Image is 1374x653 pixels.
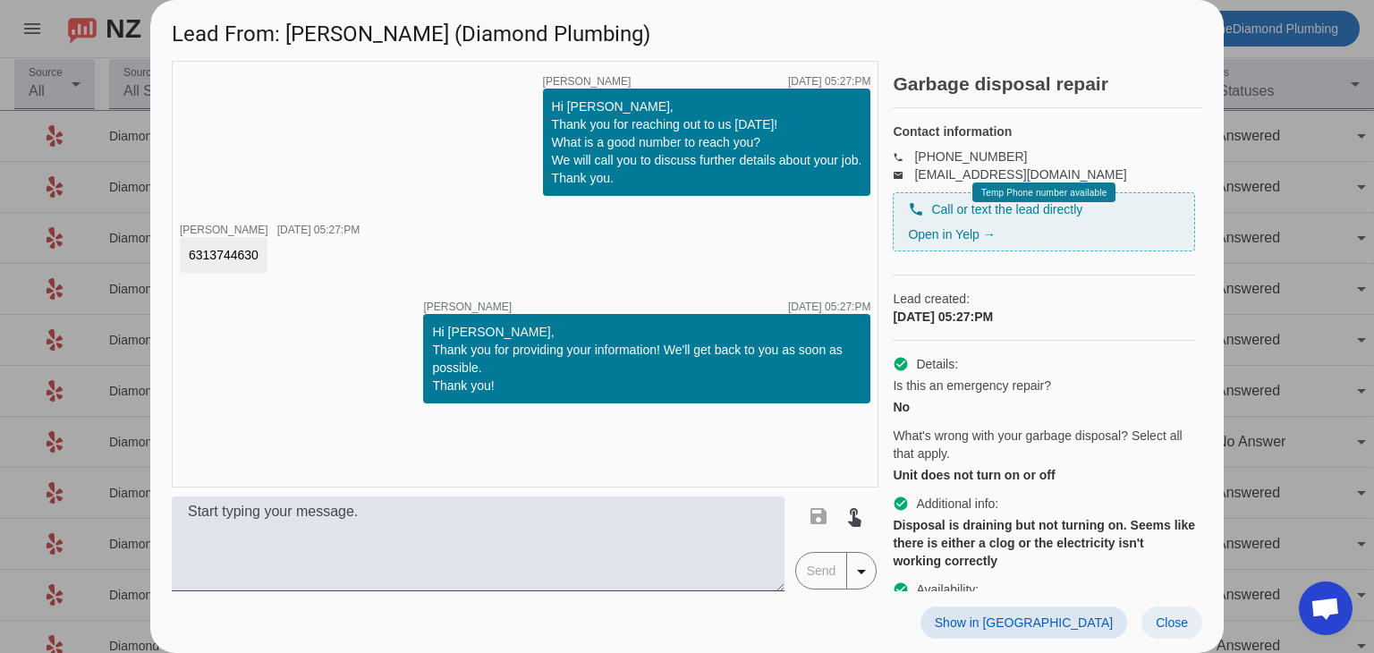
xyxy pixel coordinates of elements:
mat-icon: phone [908,201,924,217]
div: Disposal is draining but not turning on. Seems like there is either a clog or the electricity isn... [893,516,1195,570]
div: 6313744630 [189,246,259,264]
span: Is this an emergency repair? [893,377,1051,394]
button: Close [1141,606,1202,639]
mat-icon: check_circle [893,356,909,372]
button: Show in [GEOGRAPHIC_DATA] [920,606,1127,639]
div: Hi [PERSON_NAME], Thank you for reaching out to us [DATE]! What is a good number to reach you? We... [552,98,862,187]
span: Close [1156,615,1188,630]
h2: Garbage disposal repair [893,75,1202,93]
div: [DATE] 05:27:PM [788,76,870,87]
a: Open in Yelp → [908,227,995,242]
a: [EMAIL_ADDRESS][DOMAIN_NAME] [914,167,1126,182]
span: Temp Phone number available [981,188,1107,198]
a: [PHONE_NUMBER] [914,149,1027,164]
span: Call or text the lead directly [931,200,1082,218]
div: No [893,398,1195,416]
div: Open chat [1299,581,1353,635]
span: Details: [916,355,958,373]
div: [DATE] 05:27:PM [277,225,360,235]
mat-icon: check_circle [893,581,909,598]
div: [DATE] 05:27:PM [788,301,870,312]
mat-icon: phone [893,152,914,161]
mat-icon: email [893,170,914,179]
mat-icon: arrow_drop_down [851,561,872,582]
span: Additional info: [916,495,998,513]
h4: Contact information [893,123,1195,140]
span: Lead created: [893,290,1195,308]
span: What's wrong with your garbage disposal? Select all that apply. [893,427,1195,462]
span: [PERSON_NAME] [423,301,512,312]
span: [PERSON_NAME] [180,224,268,236]
div: Unit does not turn on or off [893,466,1195,484]
mat-icon: touch_app [844,505,865,527]
div: [DATE] 05:27:PM [893,308,1195,326]
span: Availability: [916,581,979,598]
div: Hi [PERSON_NAME], Thank you for providing your information! We'll get back to you as soon as poss... [432,323,861,394]
mat-icon: check_circle [893,496,909,512]
span: Show in [GEOGRAPHIC_DATA] [935,615,1113,630]
span: [PERSON_NAME] [543,76,632,87]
